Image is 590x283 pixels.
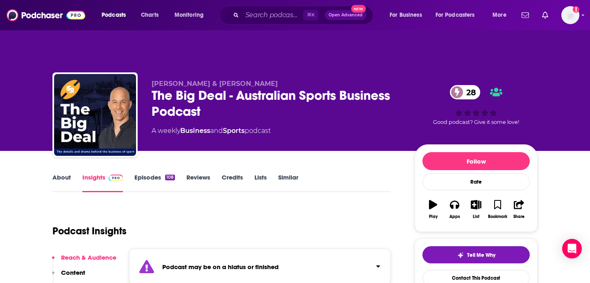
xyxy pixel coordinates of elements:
span: ⌘ K [303,10,318,20]
a: Episodes108 [134,173,175,192]
span: 28 [458,85,480,99]
div: Rate [422,173,530,190]
img: Podchaser - Follow, Share and Rate Podcasts [7,7,85,23]
span: Tell Me Why [467,252,495,258]
div: 108 [165,175,175,180]
input: Search podcasts, credits, & more... [242,9,303,22]
span: Podcasts [102,9,126,21]
a: Lists [254,173,267,192]
div: Share [513,214,524,219]
div: 28Good podcast? Give it some love! [415,80,538,130]
span: Logged in as dkcsports [561,6,579,24]
a: Similar [278,173,298,192]
button: List [465,195,487,224]
span: Monitoring [175,9,204,21]
div: Play [429,214,438,219]
button: Show profile menu [561,6,579,24]
button: Open AdvancedNew [325,10,366,20]
a: Show notifications dropdown [539,8,551,22]
span: More [492,9,506,21]
button: open menu [487,9,517,22]
a: Show notifications dropdown [518,8,532,22]
span: For Business [390,9,422,21]
span: For Podcasters [436,9,475,21]
img: tell me why sparkle [457,252,464,258]
div: A weekly podcast [152,126,271,136]
button: Reach & Audience [52,254,116,269]
button: tell me why sparkleTell Me Why [422,246,530,263]
button: Play [422,195,444,224]
img: Podchaser Pro [109,175,123,181]
img: User Profile [561,6,579,24]
div: Apps [449,214,460,219]
strong: Podcast may be on a hiatus or finished [162,263,279,271]
p: Content [61,269,85,276]
span: Charts [141,9,159,21]
svg: Add a profile image [573,6,579,13]
a: Credits [222,173,243,192]
a: Sports [223,127,245,135]
button: Share [508,195,530,224]
div: Search podcasts, credits, & more... [227,6,381,25]
div: Open Intercom Messenger [562,239,582,258]
img: The Big Deal - Australian Sports Business Podcast [54,74,136,156]
button: Follow [422,152,530,170]
button: Apps [444,195,465,224]
p: Reach & Audience [61,254,116,261]
div: Bookmark [488,214,507,219]
button: Bookmark [487,195,508,224]
h1: Podcast Insights [52,225,127,237]
div: List [473,214,479,219]
span: and [210,127,223,135]
button: open menu [96,9,136,22]
a: InsightsPodchaser Pro [82,173,123,192]
span: Open Advanced [329,13,363,17]
span: New [351,5,366,13]
button: open menu [430,9,487,22]
a: Business [180,127,210,135]
span: [PERSON_NAME] & [PERSON_NAME] [152,80,278,88]
button: open menu [384,9,432,22]
a: Reviews [186,173,210,192]
button: open menu [169,9,214,22]
a: About [52,173,71,192]
a: 28 [450,85,480,99]
span: Good podcast? Give it some love! [433,119,519,125]
a: Charts [136,9,163,22]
